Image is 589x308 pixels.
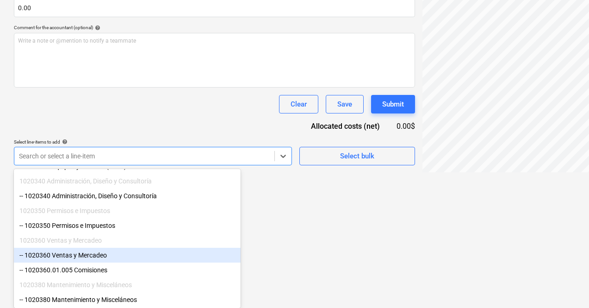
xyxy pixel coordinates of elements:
div: Allocated costs (net) [295,121,395,132]
span: help [93,25,100,31]
button: Save [326,95,364,113]
div: 1020340 Administración, Diseño y Consultoría [14,174,241,189]
button: Submit [371,95,415,113]
div: -- 1020360.01.005 Comisiones [14,263,241,277]
div: -- 1020350 Permisos e Impuestos [14,218,241,233]
button: Select bulk [299,147,415,165]
div: 0.00$ [395,121,415,132]
div: -- 1020360 Ventas y Mercadeo [14,248,241,263]
div: 1020360 Ventas y Mercadeo [14,233,241,248]
div: 1020380 Mantenimiento y Misceláneos [14,277,241,292]
div: 1020350 Permisos e Impuestos [14,203,241,218]
div: Save [337,98,352,110]
button: Clear [279,95,318,113]
div: Comment for the accountant (optional) [14,25,415,31]
span: help [60,139,68,145]
div: Clear [291,98,307,110]
div: Select line-items to add [14,139,292,145]
div: Select bulk [340,150,374,162]
div: Widget de chat [543,264,589,308]
div: Submit [382,98,404,110]
iframe: Chat Widget [543,264,589,308]
div: -- 1020340 Administración, Diseño y Consultoría [14,189,241,203]
div: -- 1020380 Mantenimiento y Misceláneos [14,292,241,307]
